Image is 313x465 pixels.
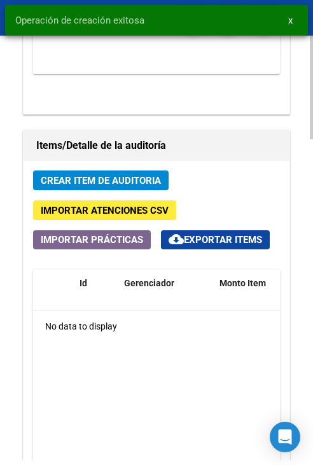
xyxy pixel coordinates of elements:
[169,234,262,246] span: Exportar Items
[288,15,293,26] span: x
[278,9,303,32] button: x
[33,200,176,220] button: Importar Atenciones CSV
[161,230,270,249] button: Exportar Items
[15,14,144,27] span: Operación de creación exitosa
[169,232,184,247] mat-icon: cloud_download
[74,270,119,326] datatable-header-cell: Id
[41,234,143,246] span: Importar Prácticas
[41,205,169,216] span: Importar Atenciones CSV
[270,422,300,452] div: Open Intercom Messenger
[36,135,277,156] h1: Items/Detalle de la auditoría
[33,230,151,249] button: Importar Prácticas
[80,278,87,288] span: Id
[119,270,214,326] datatable-header-cell: Gerenciador
[33,170,169,190] button: Crear Item de Auditoria
[33,310,280,342] div: No data to display
[219,278,266,288] span: Monto Item
[124,278,174,288] span: Gerenciador
[41,175,161,186] span: Crear Item de Auditoria
[214,270,303,326] datatable-header-cell: Monto Item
